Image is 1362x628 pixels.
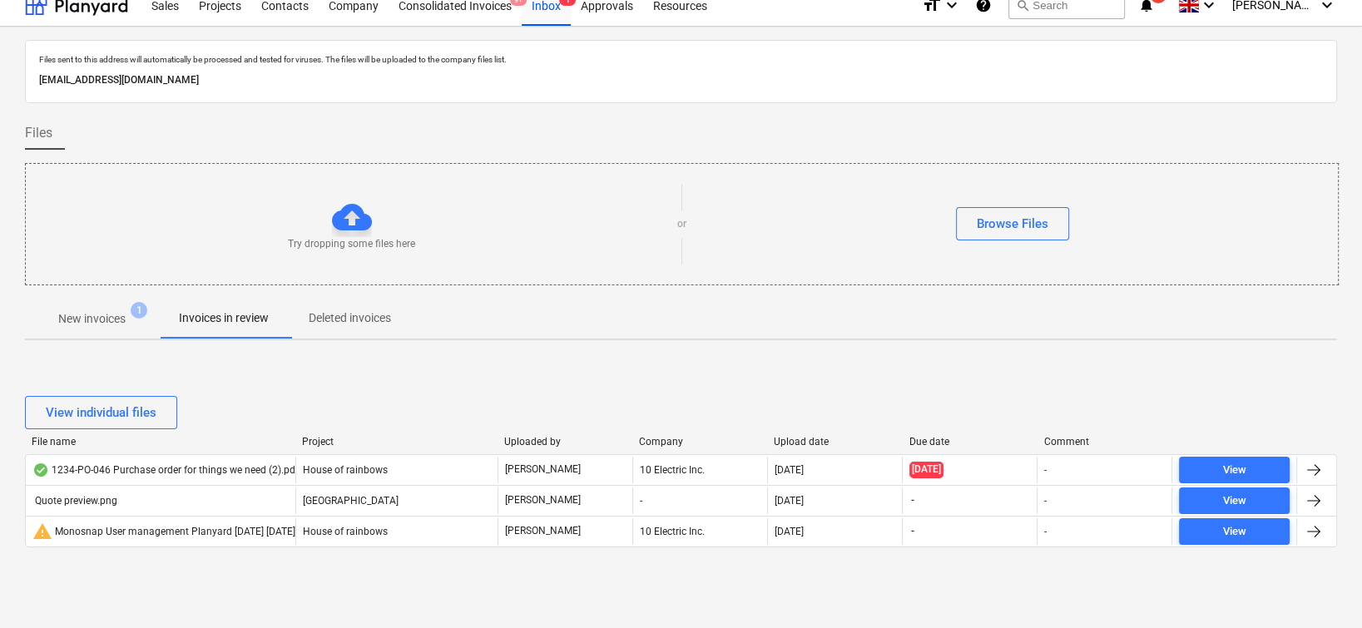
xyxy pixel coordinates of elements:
div: View [1223,461,1246,480]
p: [EMAIL_ADDRESS][DOMAIN_NAME] [39,72,1323,89]
p: [PERSON_NAME] [505,462,581,477]
div: Upload date [774,436,895,448]
div: Due date [909,436,1031,448]
span: 1 [131,302,147,319]
span: - [909,524,916,538]
div: 1234-PO-046 Purchase order for things we need (2).pdf [32,463,299,477]
span: Sunny Street [303,495,399,507]
div: - [632,487,767,514]
div: 10 Electric Inc. [632,457,767,483]
div: View [1223,522,1246,541]
div: [DATE] [775,526,804,537]
div: Project [301,436,490,448]
div: Comment [1044,436,1166,448]
div: Try dropping some files hereorBrowse Files [25,163,1339,285]
p: Files sent to this address will automatically be processed and tested for viruses. The files will... [39,54,1323,65]
p: [PERSON_NAME] [505,493,581,507]
div: - [1044,495,1047,507]
div: - [1044,526,1047,537]
span: warning [32,522,52,541]
span: - [909,493,916,507]
div: File name [32,436,288,448]
div: View [1223,492,1246,511]
p: New invoices [58,310,126,328]
p: [PERSON_NAME] [505,524,581,538]
button: View [1179,518,1290,545]
span: [DATE] [909,462,943,477]
iframe: Chat Widget [1279,548,1362,628]
div: Monosnap User management Planyard [DATE] [DATE].png [32,522,315,541]
div: Company [639,436,760,448]
p: Try dropping some files here [288,237,415,251]
div: [DATE] [775,464,804,476]
button: View individual files [25,396,177,429]
button: View [1179,487,1290,514]
button: View [1179,457,1290,483]
span: House of rainbows [303,464,388,476]
p: Deleted invoices [309,309,391,327]
div: Uploaded by [504,436,626,448]
p: Invoices in review [179,309,269,327]
div: Browse Files [977,213,1048,235]
div: Quote preview.png [32,495,117,507]
p: or [677,217,686,231]
div: OCR finished [32,463,49,477]
div: [DATE] [775,495,804,507]
div: View individual files [46,402,156,423]
span: House of rainbows [303,526,388,537]
span: Files [25,123,52,143]
div: 10 Electric Inc. [632,518,767,545]
button: Browse Files [956,207,1069,240]
div: - [1044,464,1047,476]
